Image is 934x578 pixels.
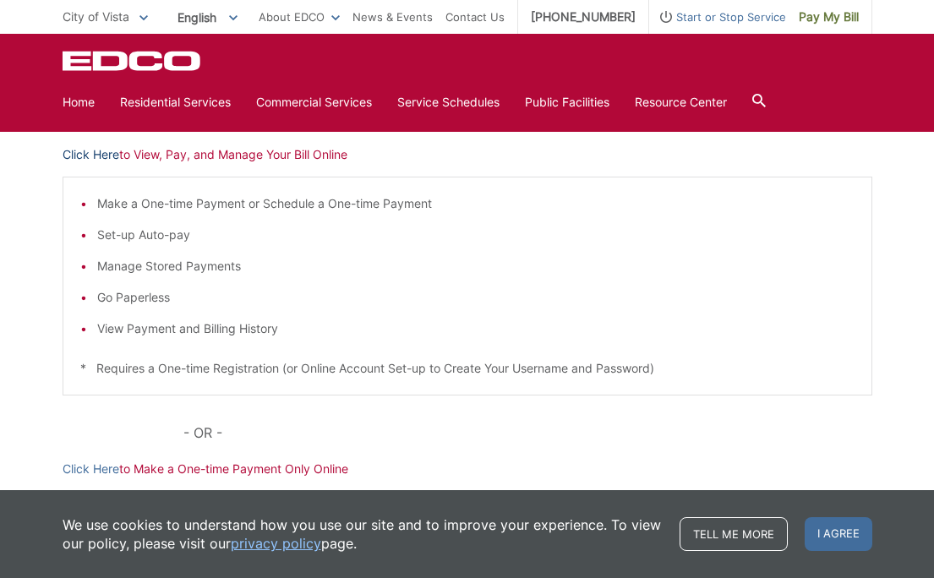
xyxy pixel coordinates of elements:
p: to View, Pay, and Manage Your Bill Online [63,145,872,164]
a: Tell me more [680,517,788,551]
span: City of Vista [63,9,129,24]
li: Make a One-time Payment or Schedule a One-time Payment [97,194,855,213]
span: Pay My Bill [799,8,859,26]
p: to Make a One-time Payment Only Online [63,460,872,478]
a: Resource Center [635,93,727,112]
a: About EDCO [259,8,340,26]
span: English [165,3,250,31]
li: View Payment and Billing History [97,319,855,338]
p: * Requires a One-time Registration (or Online Account Set-up to Create Your Username and Password) [80,359,855,378]
a: Residential Services [120,93,231,112]
a: Contact Us [445,8,505,26]
li: Manage Stored Payments [97,257,855,275]
p: We use cookies to understand how you use our site and to improve your experience. To view our pol... [63,515,663,553]
a: Public Facilities [525,93,609,112]
a: Service Schedules [397,93,500,112]
p: - OR - [183,421,871,444]
a: Commercial Services [256,93,372,112]
a: privacy policy [231,534,321,553]
a: Click Here [63,460,119,478]
li: Go Paperless [97,288,855,307]
a: EDCD logo. Return to the homepage. [63,51,203,71]
li: Set-up Auto-pay [97,226,855,244]
a: Home [63,93,95,112]
a: News & Events [352,8,433,26]
span: I agree [805,517,872,551]
a: Click Here [63,145,119,164]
